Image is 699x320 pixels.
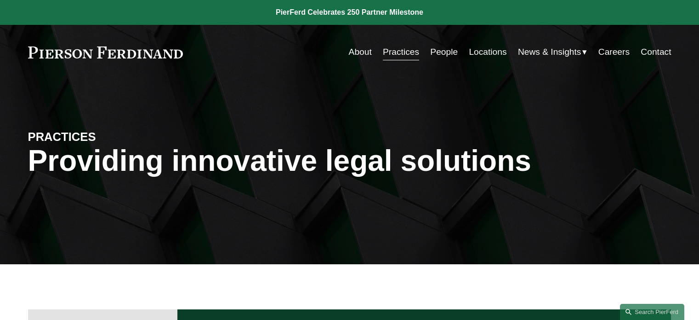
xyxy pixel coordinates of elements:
a: About [349,43,372,61]
a: folder dropdown [518,43,587,61]
a: Locations [469,43,506,61]
a: Practices [383,43,419,61]
span: News & Insights [518,44,581,60]
a: Search this site [620,304,684,320]
a: People [430,43,458,61]
a: Contact [641,43,671,61]
h4: PRACTICES [28,129,189,144]
h1: Providing innovative legal solutions [28,144,671,178]
a: Careers [598,43,630,61]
